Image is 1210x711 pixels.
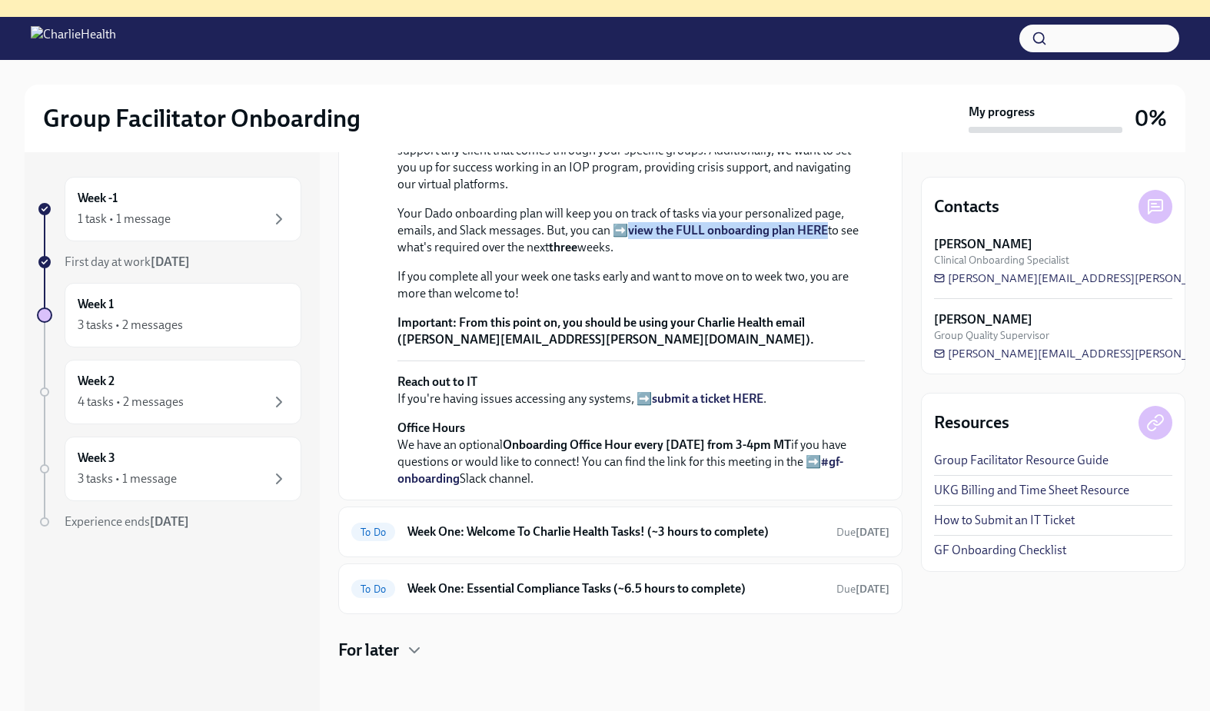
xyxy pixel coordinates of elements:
a: UKG Billing and Time Sheet Resource [934,482,1129,499]
span: October 20th, 2025 07:00 [836,525,889,540]
span: Due [836,583,889,596]
h4: Contacts [934,195,999,218]
a: Group Facilitator Resource Guide [934,452,1109,469]
strong: Important: [397,315,457,330]
strong: [PERSON_NAME] [934,236,1032,253]
span: Clinical Onboarding Specialist [934,253,1069,267]
a: To DoWeek One: Essential Compliance Tasks (~6.5 hours to complete)Due[DATE] [351,576,889,601]
p: Your Dado onboarding plan will keep you on track of tasks via your personalized page, emails, and... [397,205,865,256]
h6: Week -1 [78,190,118,207]
p: If you complete all your week one tasks early and want to move on to week two, you are more than ... [397,268,865,302]
h6: Week 2 [78,373,115,390]
a: How to Submit an IT Ticket [934,512,1075,529]
h6: Week One: Welcome To Charlie Health Tasks! (~3 hours to complete) [407,523,824,540]
strong: [DATE] [151,254,190,269]
strong: Office Hours [397,420,465,435]
span: First day at work [65,254,190,269]
a: Week -11 task • 1 message [37,177,301,241]
a: To DoWeek One: Welcome To Charlie Health Tasks! (~3 hours to complete)Due[DATE] [351,520,889,544]
strong: My progress [969,104,1035,121]
img: CharlieHealth [31,26,116,51]
a: submit a ticket HERE [652,391,763,406]
strong: three [549,240,577,254]
h4: For later [338,639,399,662]
h6: Week 1 [78,296,114,313]
span: Experience ends [65,514,189,529]
span: Due [836,526,889,539]
h4: Resources [934,411,1009,434]
strong: Onboarding Office Hour every [DATE] from 3-4pm MT [503,437,791,452]
div: 3 tasks • 2 messages [78,317,183,334]
h3: 0% [1135,105,1167,132]
span: October 20th, 2025 07:00 [836,582,889,596]
strong: Reach out to IT [397,374,477,389]
h2: Group Facilitator Onboarding [43,103,361,134]
p: We have an optional if you have questions or would like to connect! You can find the link for thi... [397,420,865,487]
strong: From this point on, you should be using your Charlie Health email ([PERSON_NAME][EMAIL_ADDRESS][P... [397,315,814,347]
strong: [DATE] [856,526,889,539]
div: 3 tasks • 1 message [78,470,177,487]
strong: [PERSON_NAME] [934,311,1032,328]
span: To Do [351,527,395,538]
h6: Week One: Essential Compliance Tasks (~6.5 hours to complete) [407,580,824,597]
span: To Do [351,583,395,595]
a: First day at work[DATE] [37,254,301,271]
h6: Week 3 [78,450,115,467]
strong: [DATE] [150,514,189,529]
p: If you're having issues accessing any systems, ➡️ . [397,374,865,407]
a: Week 24 tasks • 2 messages [37,360,301,424]
a: view the FULL onboarding plan HERE [628,223,828,238]
a: GF Onboarding Checklist [934,542,1066,559]
div: 4 tasks • 2 messages [78,394,184,410]
strong: [DATE] [856,583,889,596]
div: 1 task • 1 message [78,211,171,228]
span: Group Quality Supervisor [934,328,1049,343]
a: Week 33 tasks • 1 message [37,437,301,501]
div: For later [338,639,903,662]
a: Week 13 tasks • 2 messages [37,283,301,347]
